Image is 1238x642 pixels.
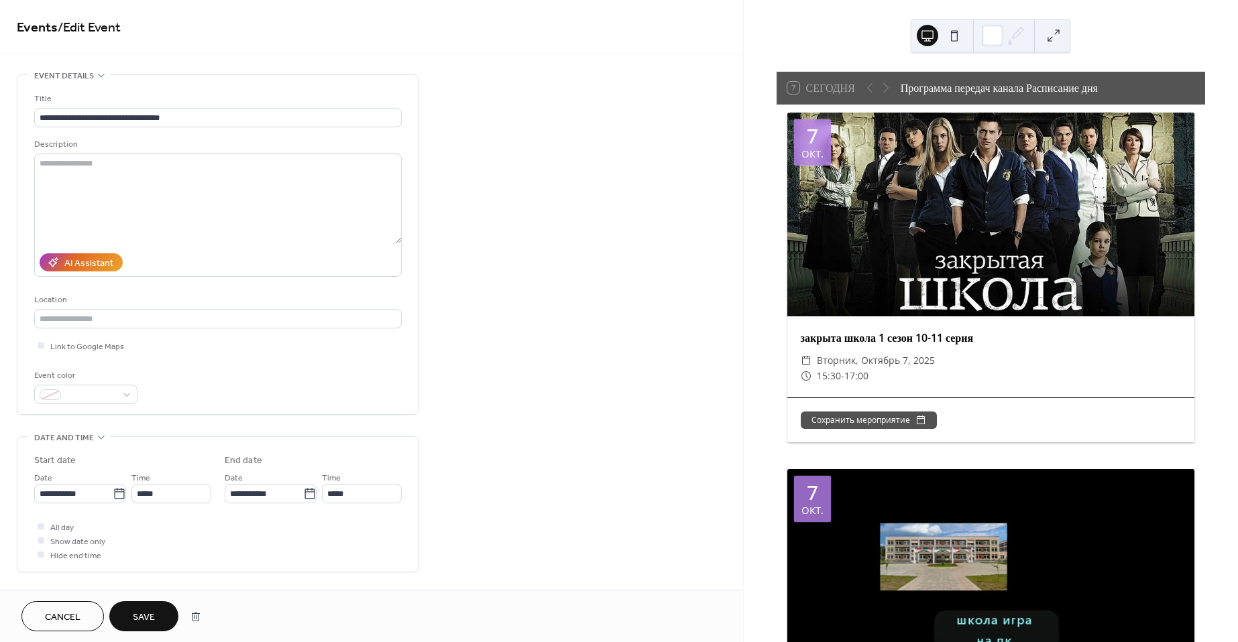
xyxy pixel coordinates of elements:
[801,149,824,159] div: окт.
[21,601,104,631] button: Cancel
[133,611,155,625] span: Save
[34,369,135,383] div: Event color
[34,293,399,307] div: Location
[817,352,935,369] span: вторник, октябрь 7, 2025
[64,257,113,271] div: AI Assistant
[817,368,841,384] span: 15:30
[34,137,399,151] div: Description
[844,368,868,384] span: 17:00
[34,454,76,468] div: Start date
[801,352,811,369] div: ​
[34,588,105,602] span: Recurring event
[40,253,123,271] button: AI Assistant
[50,340,124,354] span: Link to Google Maps
[34,92,399,106] div: Title
[34,69,94,83] span: Event details
[801,505,824,515] div: окт.
[787,330,1194,346] div: закрыта школа 1 сезон 10-11 серия
[131,471,150,485] span: Time
[50,535,105,549] span: Show date only
[45,611,80,625] span: Cancel
[801,411,937,429] button: Сохранить мероприятие
[322,471,341,485] span: Time
[901,80,1098,96] div: Программа передач канала Расписание дня
[807,126,818,146] div: 7
[225,471,243,485] span: Date
[50,549,101,563] span: Hide end time
[109,601,178,631] button: Save
[801,368,811,384] div: ​
[34,431,94,445] span: Date and time
[58,15,121,41] span: / Edit Event
[34,471,52,485] span: Date
[807,483,818,503] div: 7
[17,15,58,41] a: Events
[50,521,74,535] span: All day
[841,368,844,384] span: -
[225,454,262,468] div: End date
